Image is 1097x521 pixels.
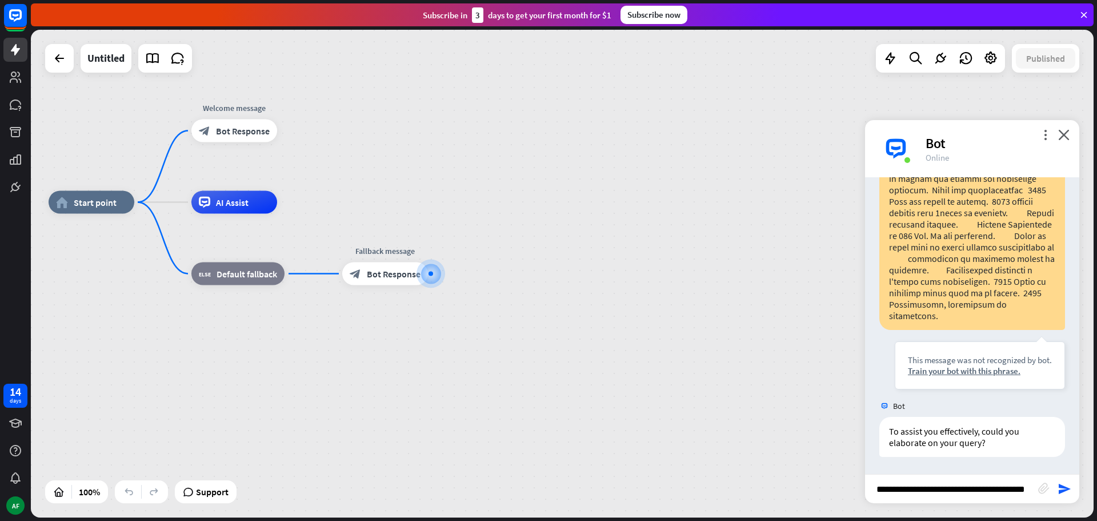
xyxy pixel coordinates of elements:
span: Bot Response [216,125,270,137]
div: Online [926,152,1066,163]
div: 3 [472,7,483,23]
i: block_fallback [199,268,211,280]
div: days [10,397,21,405]
div: Untitled [87,44,125,73]
span: AI Assist [216,197,249,208]
div: Subscribe now [620,6,687,24]
div: 100% [75,483,103,501]
i: close [1058,129,1070,140]
i: home_2 [56,197,68,208]
div: To assist you effectively, could you elaborate on your query? [879,417,1065,457]
button: Open LiveChat chat widget [9,5,43,39]
i: block_bot_response [350,268,361,280]
a: 14 days [3,384,27,408]
i: block_bot_response [199,125,210,137]
i: send [1058,482,1071,496]
div: Bot [926,134,1066,152]
span: Bot Response [367,268,421,280]
div: Train your bot with this phrase. [908,365,1052,376]
div: Lore ipsumdol sitametc adipi elit se doeiusm temp incididun ut Lab etd magnaa enim Adminimv. Qu n... [879,27,1065,330]
div: Fallback message [334,245,437,257]
div: This message was not recognized by bot. [908,355,1052,365]
span: Default fallback [217,268,277,280]
div: Welcome message [183,102,286,114]
span: Bot [893,401,905,411]
span: Support [196,483,229,501]
i: block_attachment [1038,483,1050,494]
div: Subscribe in days to get your first month for $1 [423,7,611,23]
span: Start point [74,197,117,208]
button: Published [1016,48,1075,69]
i: more_vert [1040,129,1051,140]
div: 14 [10,387,21,397]
div: AF [6,496,25,515]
